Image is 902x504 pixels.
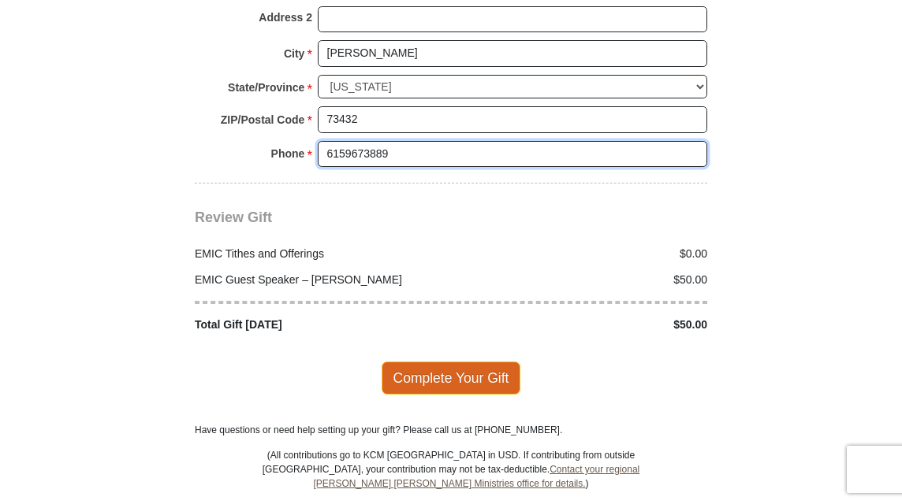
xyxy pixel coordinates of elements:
p: Have questions or need help setting up your gift? Please call us at [PHONE_NUMBER]. [195,423,707,437]
div: $50.00 [451,272,716,288]
strong: State/Province [228,76,304,98]
div: $50.00 [451,317,716,333]
strong: Phone [271,143,305,165]
div: EMIC Tithes and Offerings [187,246,452,262]
strong: ZIP/Postal Code [221,109,305,131]
span: Review Gift [195,209,272,225]
div: $0.00 [451,246,716,262]
strong: City [284,43,304,65]
div: EMIC Guest Speaker – [PERSON_NAME] [187,272,452,288]
strong: Address 2 [259,6,312,28]
span: Complete Your Gift [382,361,521,395]
div: Total Gift [DATE] [187,317,452,333]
